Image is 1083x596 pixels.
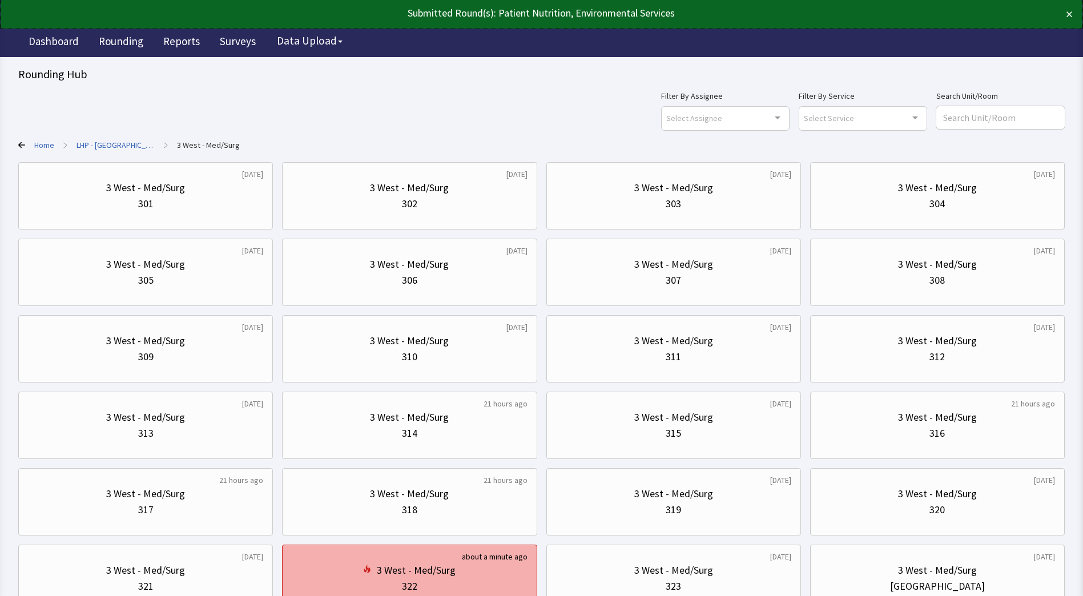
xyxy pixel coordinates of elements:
span: > [63,134,67,156]
div: 3 West - Med/Surg [898,256,977,272]
span: Select Service [804,111,854,124]
div: 318 [402,502,417,518]
div: 3 West - Med/Surg [898,409,977,425]
div: [DATE] [1034,551,1055,562]
div: 21 hours ago [484,398,528,409]
a: Surveys [211,29,264,57]
div: Rounding Hub [18,66,1065,82]
div: 3 West - Med/Surg [106,256,185,272]
div: 3 West - Med/Surg [370,486,449,502]
div: 3 West - Med/Surg [377,562,456,578]
input: Search Unit/Room [936,106,1065,129]
div: 3 West - Med/Surg [634,256,713,272]
div: 322 [402,578,417,594]
div: 323 [666,578,681,594]
div: 3 West - Med/Surg [370,409,449,425]
div: 3 West - Med/Surg [898,180,977,196]
div: 309 [138,349,154,365]
div: 320 [929,502,945,518]
div: [DATE] [770,551,791,562]
div: [DATE] [770,398,791,409]
div: 311 [666,349,681,365]
div: 310 [402,349,417,365]
span: Select Assignee [666,111,722,124]
div: 3 West - Med/Surg [106,486,185,502]
a: Rounding [90,29,152,57]
div: [DATE] [242,321,263,333]
div: 3 West - Med/Surg [634,562,713,578]
div: 3 West - Med/Surg [898,562,977,578]
div: 308 [929,272,945,288]
div: 321 [138,578,154,594]
div: 316 [929,425,945,441]
div: 3 West - Med/Surg [634,333,713,349]
div: 3 West - Med/Surg [106,180,185,196]
div: [DATE] [1034,245,1055,256]
a: Dashboard [20,29,87,57]
div: 3 West - Med/Surg [634,409,713,425]
div: [GEOGRAPHIC_DATA] [890,578,985,594]
div: 313 [138,425,154,441]
a: Home [34,139,54,151]
div: [DATE] [242,168,263,180]
button: × [1066,5,1073,23]
div: 3 West - Med/Surg [898,486,977,502]
label: Filter By Service [799,89,927,103]
div: 303 [666,196,681,212]
div: 314 [402,425,417,441]
div: 315 [666,425,681,441]
div: Submitted Round(s): Patient Nutrition, Environmental Services [10,5,967,21]
div: 3 West - Med/Surg [106,409,185,425]
div: 312 [929,349,945,365]
div: 3 West - Med/Surg [370,333,449,349]
div: about a minute ago [462,551,528,562]
div: 21 hours ago [484,474,528,486]
div: 3 West - Med/Surg [898,333,977,349]
button: Data Upload [270,30,349,51]
div: 3 West - Med/Surg [106,333,185,349]
div: [DATE] [242,551,263,562]
div: [DATE] [770,474,791,486]
div: [DATE] [242,245,263,256]
div: 3 West - Med/Surg [370,180,449,196]
div: 302 [402,196,417,212]
div: 301 [138,196,154,212]
div: [DATE] [770,321,791,333]
div: 3 West - Med/Surg [370,256,449,272]
a: Reports [155,29,208,57]
div: [DATE] [506,168,528,180]
a: 3 West - Med/Surg [177,139,240,151]
div: 3 West - Med/Surg [634,486,713,502]
div: [DATE] [1034,321,1055,333]
label: Filter By Assignee [661,89,790,103]
a: LHP - Pascack Valley [77,139,155,151]
div: [DATE] [242,398,263,409]
div: 306 [402,272,417,288]
div: 307 [666,272,681,288]
div: 21 hours ago [1011,398,1055,409]
div: [DATE] [1034,168,1055,180]
label: Search Unit/Room [936,89,1065,103]
div: 304 [929,196,945,212]
div: 3 West - Med/Surg [106,562,185,578]
div: 305 [138,272,154,288]
div: [DATE] [770,245,791,256]
span: > [164,134,168,156]
div: [DATE] [1034,474,1055,486]
div: 3 West - Med/Surg [634,180,713,196]
div: 317 [138,502,154,518]
div: [DATE] [506,245,528,256]
div: [DATE] [770,168,791,180]
div: [DATE] [506,321,528,333]
div: 319 [666,502,681,518]
div: 21 hours ago [219,474,263,486]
